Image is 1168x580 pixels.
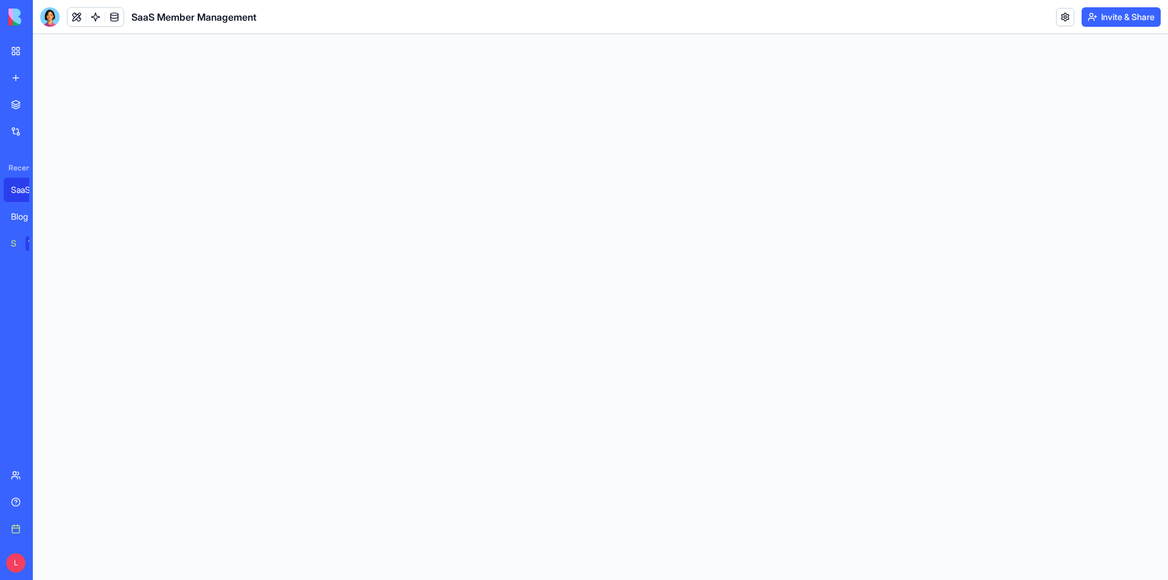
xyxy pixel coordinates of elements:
span: L [6,553,26,573]
a: Blog Generation Pro [4,204,52,229]
button: Invite & Share [1082,7,1161,27]
a: SaaS Member Management [4,178,52,202]
span: Recent [4,163,29,173]
a: Social Media Content GeneratorTRY [4,231,52,256]
div: SaaS Member Management [11,184,45,196]
div: Blog Generation Pro [11,211,45,223]
div: Social Media Content Generator [11,237,17,250]
img: logo [9,9,84,26]
div: TRY [26,236,45,251]
h1: SaaS Member Management [131,10,257,24]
